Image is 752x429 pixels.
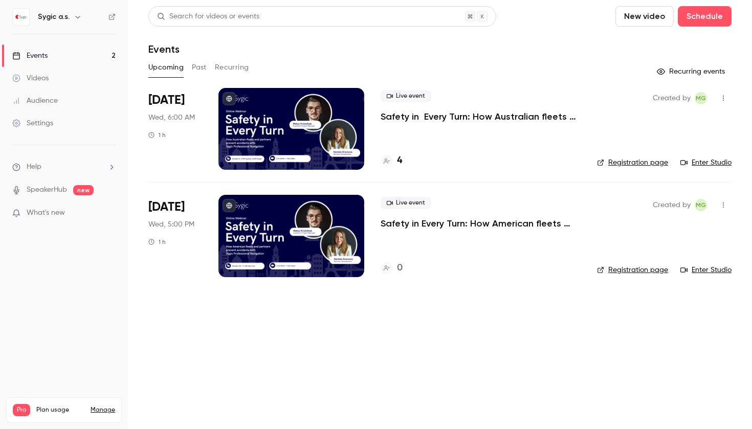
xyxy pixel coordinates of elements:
[680,157,732,168] a: Enter Studio
[653,92,691,104] span: Created by
[12,96,58,106] div: Audience
[148,43,180,55] h1: Events
[12,118,53,128] div: Settings
[652,63,732,80] button: Recurring events
[148,219,194,230] span: Wed, 5:00 PM
[148,92,185,108] span: [DATE]
[148,59,184,76] button: Upcoming
[27,185,67,195] a: SpeakerHub
[653,199,691,211] span: Created by
[381,110,581,123] a: Safety in Every Turn: How Australian fleets and partners prevent accidents with Sygic Professiona...
[12,162,116,172] li: help-dropdown-opener
[12,51,48,61] div: Events
[148,238,166,246] div: 1 h
[36,406,84,414] span: Plan usage
[397,154,402,168] h4: 4
[696,199,706,211] span: MG
[91,406,115,414] a: Manage
[148,112,195,123] span: Wed, 6:00 AM
[680,265,732,275] a: Enter Studio
[192,59,207,76] button: Past
[615,6,674,27] button: New video
[381,261,403,275] a: 0
[157,11,259,22] div: Search for videos or events
[148,195,202,277] div: Oct 22 Wed, 11:00 AM (America/New York)
[13,404,30,416] span: Pro
[103,209,116,218] iframe: Noticeable Trigger
[13,9,29,25] img: Sygic a.s.
[696,92,706,104] span: MG
[381,154,402,168] a: 4
[38,12,70,22] h6: Sygic a.s.
[12,73,49,83] div: Videos
[678,6,732,27] button: Schedule
[148,131,166,139] div: 1 h
[381,217,581,230] a: Safety in Every Turn: How American fleets and partners prevent accidents with Sygic Professional ...
[597,265,668,275] a: Registration page
[148,199,185,215] span: [DATE]
[397,261,403,275] h4: 0
[215,59,249,76] button: Recurring
[597,157,668,168] a: Registration page
[27,162,41,172] span: Help
[73,185,94,195] span: new
[695,199,707,211] span: Michaela Gálfiová
[381,197,431,209] span: Live event
[695,92,707,104] span: Michaela Gálfiová
[27,208,65,218] span: What's new
[381,90,431,102] span: Live event
[148,88,202,170] div: Oct 8 Wed, 3:00 PM (Australia/Sydney)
